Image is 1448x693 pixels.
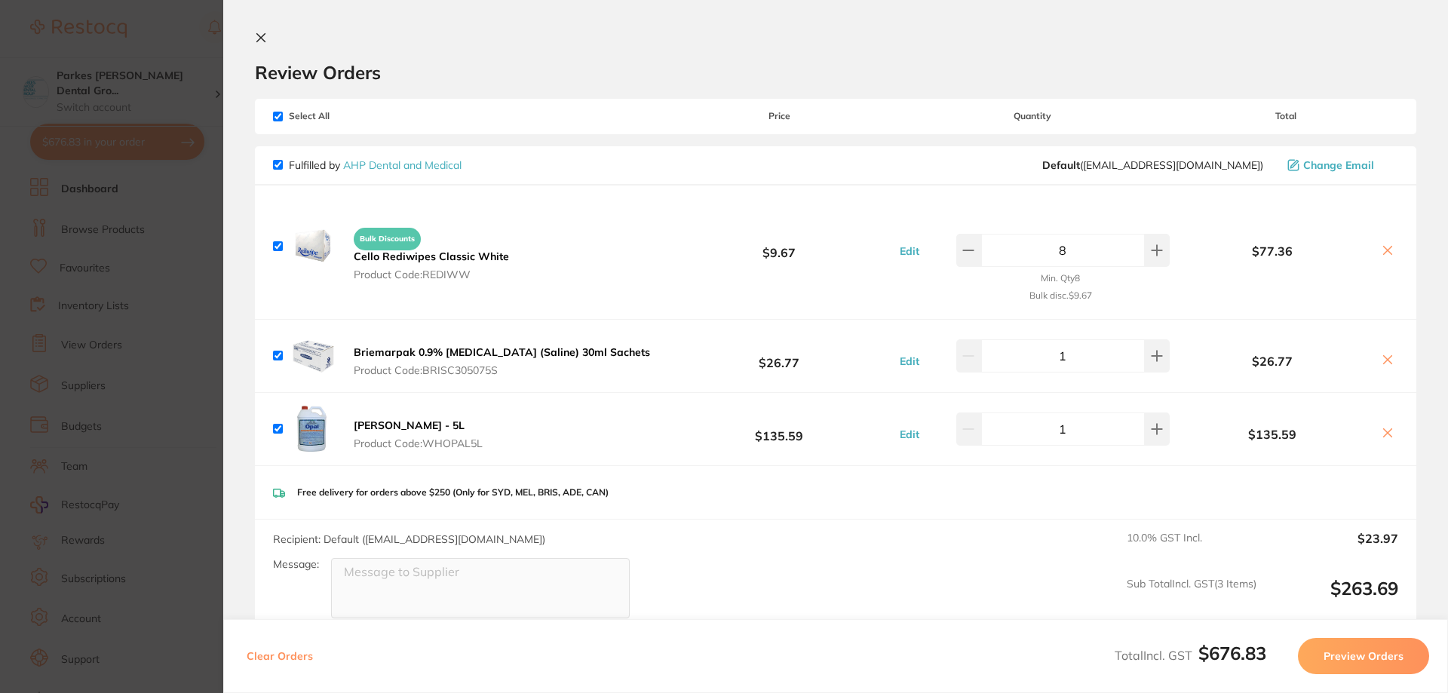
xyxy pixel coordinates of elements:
[1173,354,1371,368] b: $26.77
[1042,158,1080,172] b: Default
[1127,532,1256,565] span: 10.0 % GST Incl.
[354,250,509,263] b: Cello Rediwipes Classic White
[242,638,318,674] button: Clear Orders
[354,268,509,281] span: Product Code: REDIWW
[354,345,650,359] b: Briemarpak 0.9% [MEDICAL_DATA] (Saline) 30ml Sachets
[349,419,487,450] button: [PERSON_NAME] - 5L Product Code:WHOPAL5L
[1198,642,1266,664] b: $676.83
[895,354,924,368] button: Edit
[255,61,1416,84] h2: Review Orders
[1041,273,1080,284] small: Min. Qty 8
[289,405,337,453] img: MWlibHEzdw
[349,221,514,281] button: Bulk Discounts Cello Rediwipes Classic White Product Code:REDIWW
[354,228,421,250] span: Bulk Discounts
[273,111,424,121] span: Select All
[892,111,1173,121] span: Quantity
[354,419,465,432] b: [PERSON_NAME] - 5L
[354,437,483,449] span: Product Code: WHOPAL5L
[1173,428,1371,441] b: $135.59
[1127,578,1256,619] span: Sub Total Incl. GST ( 3 Items)
[1173,111,1398,121] span: Total
[273,558,319,571] label: Message:
[289,159,462,171] p: Fulfilled by
[1303,159,1374,171] span: Change Email
[1115,648,1266,663] span: Total Incl. GST
[1173,244,1371,258] b: $77.36
[667,232,891,260] b: $9.67
[354,364,650,376] span: Product Code: BRISC305075S
[1283,158,1398,172] button: Change Email
[1042,159,1263,171] span: orders@ahpdentalmedical.com.au
[1269,578,1398,619] output: $263.69
[343,158,462,172] a: AHP Dental and Medical
[667,111,891,121] span: Price
[297,487,609,498] p: Free delivery for orders above $250 (Only for SYD, MEL, BRIS, ADE, CAN)
[349,345,655,377] button: Briemarpak 0.9% [MEDICAL_DATA] (Saline) 30ml Sachets Product Code:BRISC305075S
[895,244,924,258] button: Edit
[1298,638,1429,674] button: Preview Orders
[1269,532,1398,565] output: $23.97
[273,532,545,546] span: Recipient: Default ( [EMAIL_ADDRESS][DOMAIN_NAME] )
[1029,290,1092,301] small: Bulk disc. $9.67
[667,342,891,370] b: $26.77
[289,222,337,270] img: czIzczVpNg
[667,415,891,443] b: $135.59
[289,332,337,380] img: cHBwMjUzdA
[895,428,924,441] button: Edit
